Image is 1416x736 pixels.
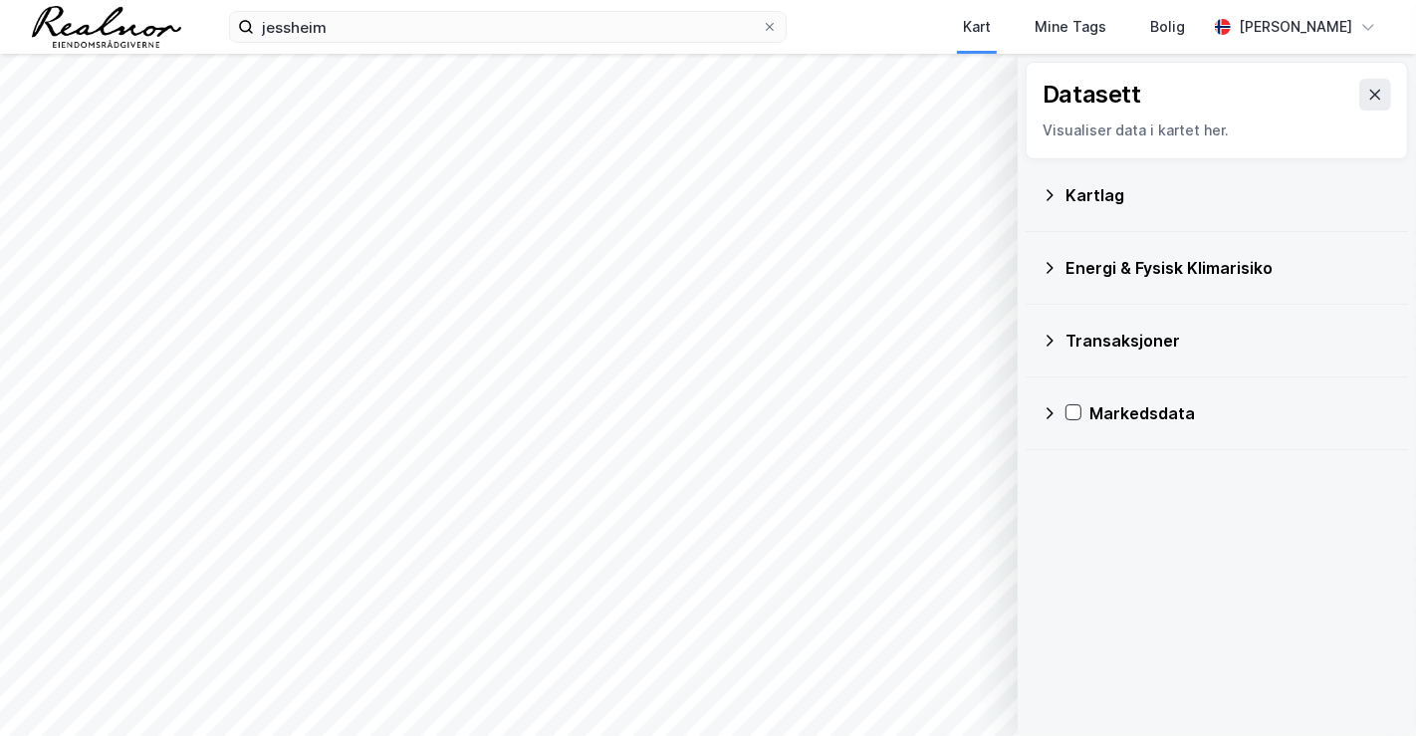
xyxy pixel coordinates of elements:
[32,6,181,48] img: realnor-logo.934646d98de889bb5806.png
[1043,79,1141,111] div: Datasett
[1316,640,1416,736] div: Kontrollprogram for chat
[1043,119,1391,142] div: Visualiser data i kartet her.
[1065,256,1392,280] div: Energi & Fysisk Klimarisiko
[1065,329,1392,353] div: Transaksjoner
[1065,183,1392,207] div: Kartlag
[1150,15,1185,39] div: Bolig
[1035,15,1106,39] div: Mine Tags
[1239,15,1352,39] div: [PERSON_NAME]
[1089,401,1392,425] div: Markedsdata
[963,15,991,39] div: Kart
[254,12,762,42] input: Søk på adresse, matrikkel, gårdeiere, leietakere eller personer
[1316,640,1416,736] iframe: Chat Widget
